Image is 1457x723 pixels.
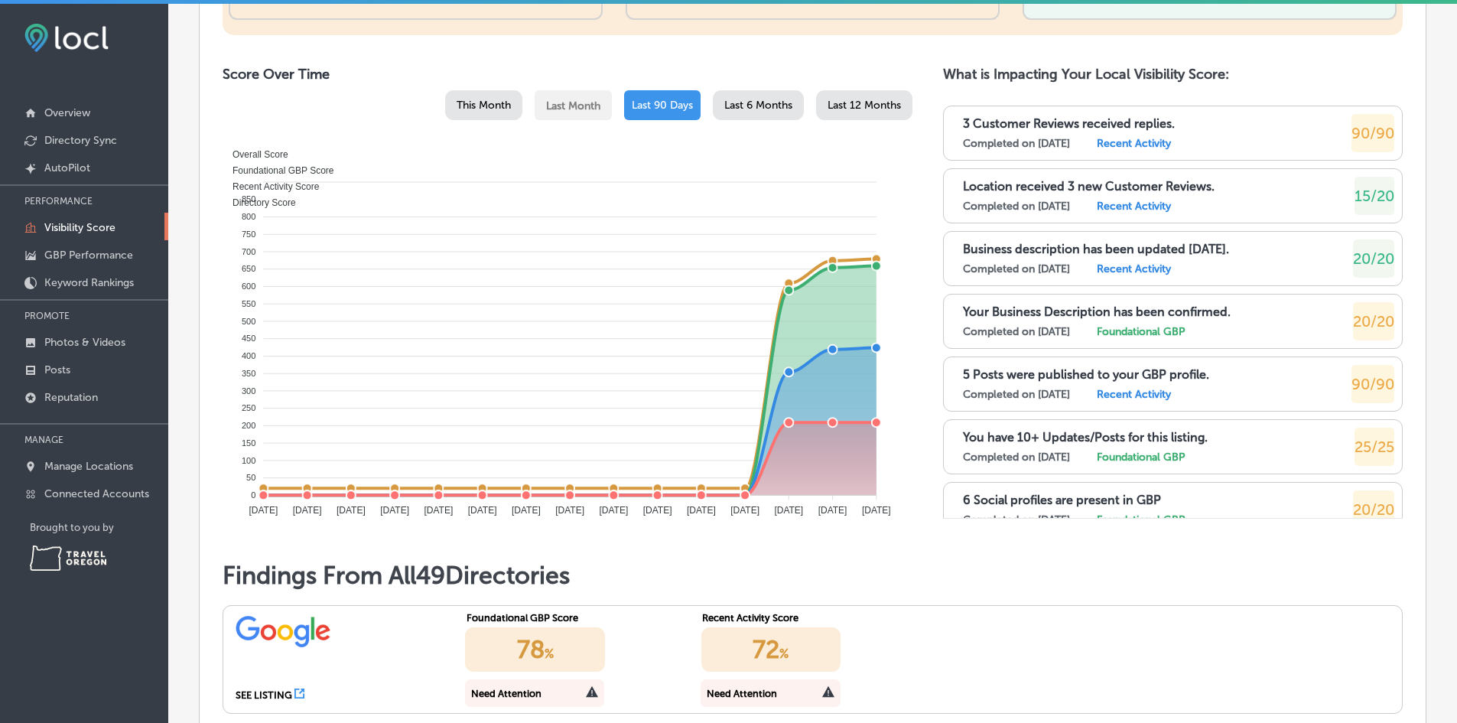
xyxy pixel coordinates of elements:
tspan: 0 [251,490,255,500]
p: Photos & Videos [44,336,125,349]
label: Foundational GBP [1097,513,1185,526]
p: Connected Accounts [44,487,149,500]
p: Posts [44,363,70,376]
tspan: 450 [242,334,255,343]
p: Brought to you by [30,522,168,533]
span: 15/20 [1355,187,1394,205]
tspan: [DATE] [687,505,716,516]
label: Completed on [DATE] [963,200,1070,213]
tspan: [DATE] [862,505,891,516]
tspan: [DATE] [249,505,278,516]
p: Business description has been updated [DATE]. [963,242,1229,256]
tspan: [DATE] [599,505,628,516]
tspan: [DATE] [380,505,409,516]
tspan: 800 [242,212,255,221]
div: Need Attention [707,688,777,699]
tspan: [DATE] [293,505,322,516]
span: Overall Score [221,149,288,160]
p: Overview [44,106,90,119]
tspan: 750 [242,230,255,239]
span: Last Month [546,99,600,112]
tspan: [DATE] [818,505,847,516]
span: % [779,646,789,661]
span: 20/20 [1353,500,1394,519]
p: AutoPilot [44,161,90,174]
p: 3 Customer Reviews received replies. [963,116,1175,131]
span: This Month [457,99,511,112]
span: Directory Score [221,197,296,208]
tspan: [DATE] [730,505,759,516]
h2: Score Over Time [223,66,912,83]
img: Travel Oregon [30,546,106,571]
tspan: 300 [242,386,255,396]
tspan: 350 [242,369,255,378]
span: Last 12 Months [828,99,901,112]
tspan: [DATE] [424,505,453,516]
p: Manage Locations [44,460,133,473]
tspan: 150 [242,438,255,448]
tspan: 250 [242,403,255,412]
tspan: [DATE] [774,505,803,516]
label: Recent Activity [1097,388,1171,401]
label: Completed on [DATE] [963,137,1070,150]
span: Last 6 Months [724,99,792,112]
p: Location received 3 new Customer Reviews. [963,179,1215,194]
span: 90/90 [1351,375,1394,393]
label: Completed on [DATE] [963,451,1070,464]
span: 20/20 [1353,312,1394,331]
span: Last 90 Days [632,99,693,112]
tspan: [DATE] [468,505,497,516]
label: Recent Activity [1097,137,1171,150]
tspan: [DATE] [555,505,584,516]
label: Completed on [DATE] [963,513,1070,526]
tspan: [DATE] [337,505,366,516]
p: GBP Performance [44,249,133,262]
tspan: 100 [242,456,255,465]
span: % [545,646,554,661]
div: 72 [701,627,841,672]
tspan: [DATE] [512,505,541,516]
label: Completed on [DATE] [963,325,1070,338]
tspan: 50 [246,473,255,482]
label: Completed on [DATE] [963,388,1070,401]
p: Visibility Score [44,221,115,234]
tspan: 400 [242,351,255,360]
h1: Findings From All 49 Directories [223,561,1403,590]
label: Completed on [DATE] [963,262,1070,275]
p: Your Business Description has been confirmed. [963,305,1231,319]
tspan: 500 [242,317,255,326]
p: 5 Posts were published to your GBP profile. [963,367,1209,382]
tspan: 550 [242,299,255,308]
label: Foundational GBP [1097,325,1185,338]
h2: What is Impacting Your Local Visibility Score: [943,66,1403,83]
span: 90/90 [1351,124,1394,142]
span: Recent Activity Score [221,181,319,192]
div: Recent Activity Score [702,612,906,624]
img: google.png [236,612,331,649]
span: 25/25 [1355,438,1394,456]
img: fda3e92497d09a02dc62c9cd864e3231.png [24,24,109,52]
p: Keyword Rankings [44,276,134,289]
div: Foundational GBP Score [467,612,670,624]
tspan: 850 [242,194,255,204]
tspan: 600 [242,282,255,291]
div: Need Attention [471,688,541,699]
div: SEE LISTING [236,689,292,701]
tspan: 700 [242,247,255,256]
span: Foundational GBP Score [221,165,334,176]
p: Directory Sync [44,134,117,147]
label: Foundational GBP [1097,451,1185,464]
label: Recent Activity [1097,200,1171,213]
label: Recent Activity [1097,262,1171,275]
tspan: 650 [242,264,255,273]
tspan: [DATE] [643,505,672,516]
span: 20/20 [1353,249,1394,268]
div: 78 [465,627,604,672]
p: Reputation [44,391,98,404]
tspan: 200 [242,421,255,430]
p: 6 Social profiles are present in GBP [963,493,1161,507]
p: You have 10+ Updates/Posts for this listing. [963,430,1208,445]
